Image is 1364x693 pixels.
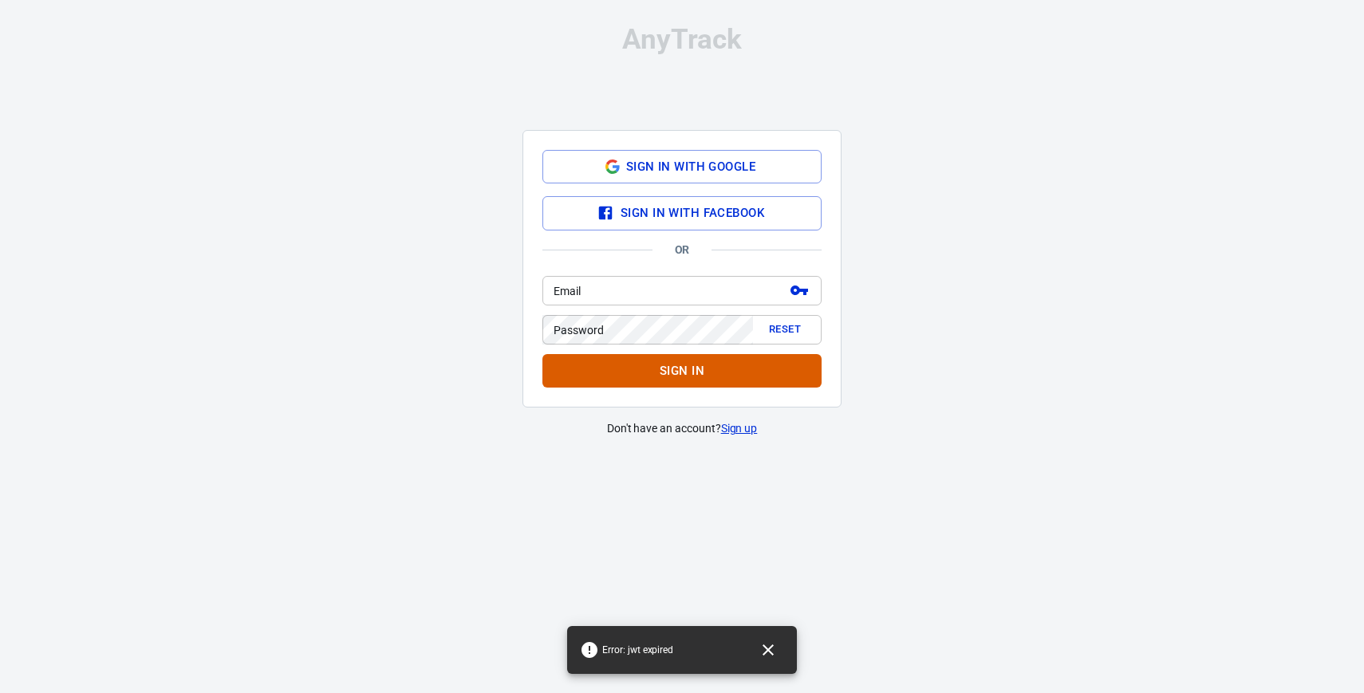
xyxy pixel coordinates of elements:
[542,196,822,230] button: Sign in with Facebook
[580,640,673,660] span: Error: jwt expired
[749,631,790,669] button: Close
[759,317,810,342] button: Reset your password
[542,354,822,388] button: Sign in
[675,242,690,258] span: Or
[721,420,758,437] a: Sign up
[786,277,813,304] button: Send login link by email
[522,26,842,53] div: AnyTrack
[522,420,842,437] p: Don't have an account?
[542,150,822,183] button: Sign in with Google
